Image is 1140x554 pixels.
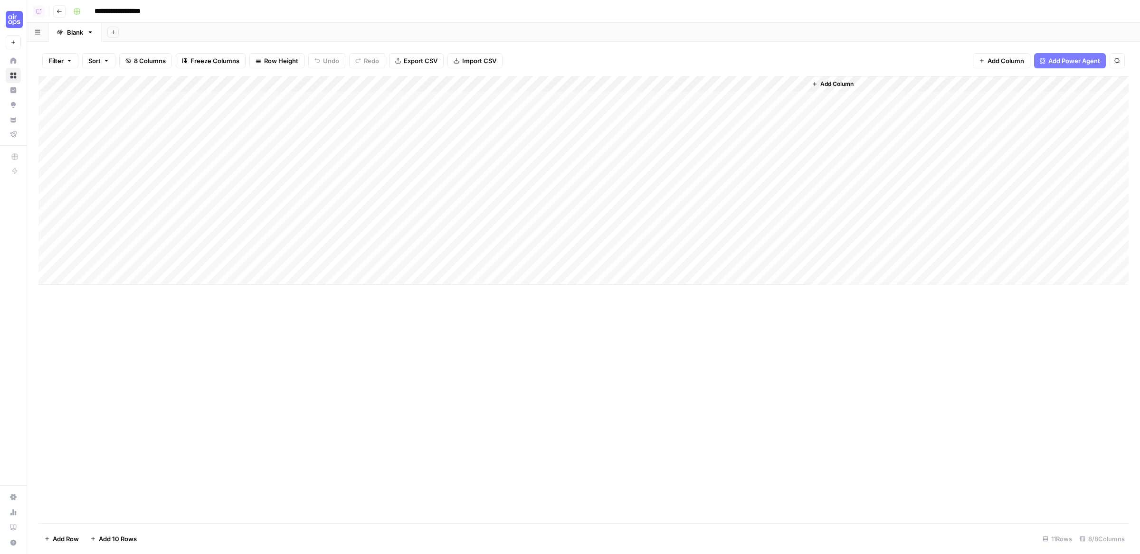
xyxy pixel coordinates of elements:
button: Row Height [249,53,304,68]
span: Redo [364,56,379,66]
button: Redo [349,53,385,68]
button: Add Column [808,78,857,90]
span: Import CSV [462,56,496,66]
a: Home [6,53,21,68]
button: 8 Columns [119,53,172,68]
span: Add Column [988,56,1024,66]
button: Undo [308,53,345,68]
span: Sort [88,56,101,66]
a: Usage [6,505,21,520]
a: Blank [48,23,102,42]
div: 11 Rows [1039,531,1076,546]
a: Learning Hub [6,520,21,535]
button: Sort [82,53,115,68]
button: Workspace: AirOps U Cohort 1 [6,8,21,31]
span: Filter [48,56,64,66]
span: Add Power Agent [1048,56,1100,66]
a: Browse [6,68,21,83]
a: Your Data [6,112,21,127]
span: Add 10 Rows [99,534,137,544]
button: Freeze Columns [176,53,246,68]
span: Freeze Columns [190,56,239,66]
button: Add Power Agent [1034,53,1106,68]
a: Opportunities [6,97,21,113]
a: Flightpath [6,127,21,142]
a: Insights [6,83,21,98]
button: Export CSV [389,53,444,68]
button: Import CSV [447,53,503,68]
span: Export CSV [404,56,437,66]
span: Row Height [264,56,298,66]
button: Filter [42,53,78,68]
a: Settings [6,489,21,505]
button: Help + Support [6,535,21,550]
button: Add Row [38,531,85,546]
button: Add Column [973,53,1030,68]
div: Blank [67,28,83,37]
span: 8 Columns [134,56,166,66]
button: Add 10 Rows [85,531,142,546]
span: Undo [323,56,339,66]
span: Add Column [820,80,854,88]
span: Add Row [53,534,79,544]
img: AirOps U Cohort 1 Logo [6,11,23,28]
div: 8/8 Columns [1076,531,1129,546]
